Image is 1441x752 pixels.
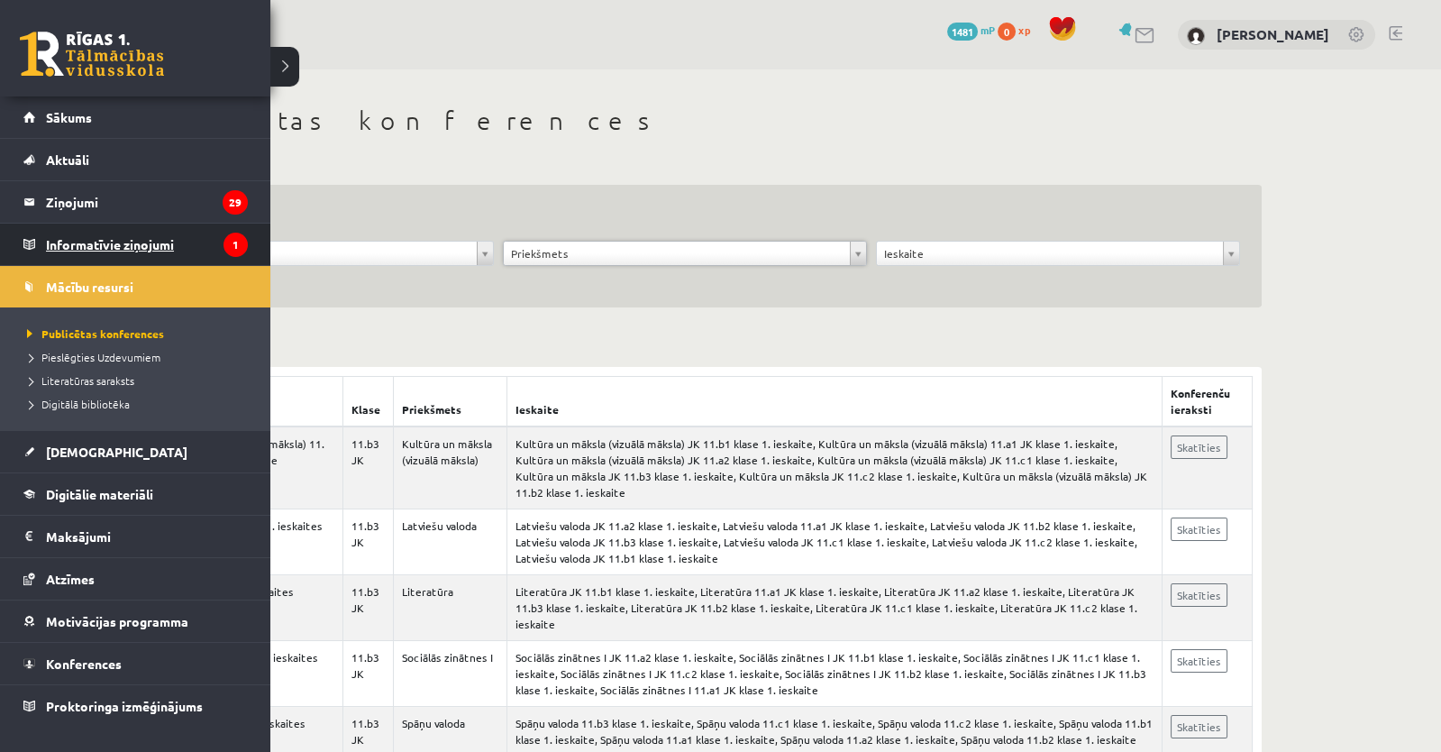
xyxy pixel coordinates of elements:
a: Skatīties [1171,436,1227,459]
a: Aktuāli [23,139,248,180]
a: Maksājumi [23,516,248,557]
td: Latviešu valoda JK 11.a2 klase 1. ieskaite, Latviešu valoda 11.a1 JK klase 1. ieskaite, Latviešu ... [507,509,1163,575]
a: Ieskaite [877,242,1239,265]
a: Skatīties [1171,583,1227,607]
td: 11.b3 JK [343,641,394,707]
a: Publicētas konferences [23,326,252,342]
span: Konferences [46,656,122,672]
td: Sociālās zinātnes I JK 11.a2 klase 1. ieskaite, Sociālās zinātnes I JK 11.b1 klase 1. ieskaite, S... [507,641,1163,707]
td: Literatūra [393,575,506,641]
a: Mācību resursi [23,266,248,307]
a: Proktoringa izmēģinājums [23,685,248,727]
td: Kultūra un māksla (vizuālā māksla) [393,426,506,509]
span: Sākums [46,109,92,125]
a: Informatīvie ziņojumi1 [23,224,248,265]
th: Priekšmets [393,377,506,427]
td: 11.b3 JK [343,509,394,575]
span: Digitālā bibliotēka [23,397,130,411]
span: Aktuāli [46,151,89,168]
a: Skatīties [1171,518,1227,541]
h1: Publicētas konferences [108,105,1262,136]
a: Ziņojumi29 [23,181,248,223]
a: [DEMOGRAPHIC_DATA] [23,431,248,472]
span: Digitālie materiāli [46,486,153,502]
a: [PERSON_NAME] [1217,25,1329,43]
th: Konferenču ieraksti [1163,377,1253,427]
span: Proktoringa izmēģinājums [46,698,203,714]
legend: Ziņojumi [46,181,248,223]
td: 11.b3 JK [343,426,394,509]
img: Ralfs Pols [1187,27,1205,45]
span: Publicētas konferences [23,326,164,341]
span: Literatūras saraksts [23,373,134,388]
legend: Informatīvie ziņojumi [46,224,248,265]
a: Digitālā bibliotēka [23,396,252,412]
a: Konferences [23,643,248,684]
td: Latviešu valoda [393,509,506,575]
td: 11.b3 JK [343,575,394,641]
a: Sākums [23,96,248,138]
span: Motivācijas programma [46,613,188,629]
i: 29 [223,190,248,215]
td: Sociālās zinātnes I [393,641,506,707]
span: Mācību resursi [46,279,133,295]
a: Digitālie materiāli [23,473,248,515]
span: 0 [998,23,1016,41]
span: mP [980,23,995,37]
a: Skatīties [1171,649,1227,673]
th: Ieskaite [507,377,1163,427]
a: Motivācijas programma [23,601,248,642]
span: Pieslēgties Uzdevumiem [23,350,160,364]
span: 1481 [947,23,978,41]
th: Klase [343,377,394,427]
span: 11.b3 JK [138,242,470,265]
a: Skatīties [1171,715,1227,738]
a: Rīgas 1. Tālmācības vidusskola [20,32,164,77]
span: [DEMOGRAPHIC_DATA] [46,444,187,460]
td: Literatūra JK 11.b1 klase 1. ieskaite, Literatūra 11.a1 JK klase 1. ieskaite, Literatūra JK 11.a2... [507,575,1163,641]
i: 1 [223,233,248,257]
a: 0 xp [998,23,1039,37]
span: Priekšmets [511,242,843,265]
a: Pieslēgties Uzdevumiem [23,349,252,365]
span: Ieskaite [884,242,1216,265]
a: Literatūras saraksts [23,372,252,389]
a: Priekšmets [504,242,866,265]
td: Kultūra un māksla (vizuālā māksla) JK 11.b1 klase 1. ieskaite, Kultūra un māksla (vizuālā māksla)... [507,426,1163,509]
a: 1481 mP [947,23,995,37]
span: xp [1018,23,1030,37]
a: Atzīmes [23,558,248,600]
a: 11.b3 JK [131,242,493,265]
legend: Maksājumi [46,516,248,557]
h3: Filtrs: [130,206,1218,231]
span: Atzīmes [46,571,95,587]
